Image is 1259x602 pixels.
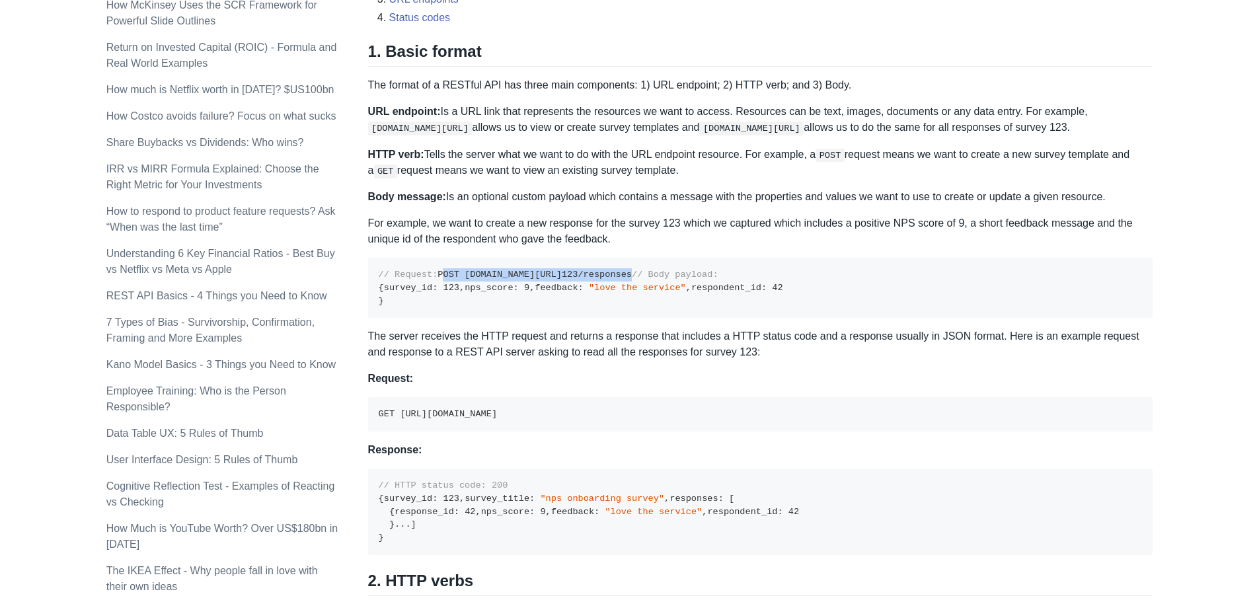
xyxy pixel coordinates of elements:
p: The format of a RESTful API has three main components: 1) URL endpoint; 2) HTTP verb; and 3) Body. [368,77,1153,93]
span: : [777,507,782,517]
code: survey_id survey_title responses response_id nps_score feedback respondent_id ... [379,480,800,543]
a: How Much is YouTube Worth? Over US$180bn in [DATE] [106,523,338,550]
a: Kano Model Basics - 3 Things you Need to Know [106,359,336,370]
span: "love the service" [605,507,702,517]
a: How much is Netflix worth in [DATE]? $US100bn [106,84,334,95]
strong: Request: [368,373,413,384]
span: // HTTP status code: 200 [379,480,508,490]
h2: 1. Basic format [368,42,1153,67]
strong: URL endpoint: [368,106,441,117]
a: Return on Invested Capital (ROIC) - Formula and Real World Examples [106,42,337,69]
strong: Response: [368,444,422,455]
span: } [379,296,384,306]
span: , [546,507,551,517]
code: POST [816,149,845,162]
span: [ [729,494,734,504]
span: 123 [562,270,578,280]
span: : [761,283,767,293]
span: : [432,283,438,293]
span: : [454,507,459,517]
span: 123 [443,283,459,293]
span: 9 [540,507,545,517]
span: 123 [443,494,459,504]
span: { [389,507,395,517]
span: { [379,494,384,504]
code: [DOMAIN_NAME][URL] [699,122,804,135]
span: ] [411,519,416,529]
a: How to respond to product feature requests? Ask “When was the last time” [106,206,336,233]
span: , [529,283,535,293]
a: IRR vs MIRR Formula Explained: Choose the Right Metric for Your Investments [106,163,319,190]
span: : [432,494,438,504]
p: Is an optional custom payload which contains a message with the properties and values we want to ... [368,189,1153,205]
code: POST [DOMAIN_NAME][URL] /responses survey_id nps_score feedback respondent_id [379,270,783,305]
p: The server receives the HTTP request and returns a response that includes a HTTP status code and ... [368,328,1153,360]
a: Cognitive Reflection Test - Examples of Reacting vs Checking [106,480,335,508]
span: : [529,507,535,517]
code: GET [URL][DOMAIN_NAME] [379,409,497,419]
span: { [379,283,384,293]
span: : [529,494,535,504]
a: Share Buybacks vs Dividends: Who wins? [106,137,304,148]
span: } [379,533,384,543]
h2: 2. HTTP verbs [368,571,1153,596]
span: , [686,283,691,293]
span: : [718,494,724,504]
span: , [702,507,707,517]
span: "love the service" [589,283,686,293]
span: 9 [524,283,529,293]
code: [DOMAIN_NAME][URL] [368,122,473,135]
a: Understanding 6 Key Financial Ratios - Best Buy vs Netflix vs Meta vs Apple [106,248,335,275]
span: // Request: [379,270,438,280]
a: 7 Types of Bias - Survivorship, Confirmation, Framing and More Examples [106,317,315,344]
p: Tells the server what we want to do with the URL endpoint resource. For example, a request means ... [368,147,1153,179]
a: Employee Training: Who is the Person Responsible? [106,385,286,412]
span: // Body payload: [632,270,718,280]
strong: HTTP verb: [368,149,424,160]
p: For example, we want to create a new response for the survey 123 which we captured which includes... [368,215,1153,247]
p: Is a URL link that represents the resources we want to access. Resources can be text, images, doc... [368,104,1153,135]
span: : [578,283,584,293]
span: , [476,507,481,517]
strong: Body message: [368,191,446,202]
span: : [514,283,519,293]
span: "nps onboarding survey" [540,494,664,504]
span: 42 [788,507,799,517]
span: , [459,494,465,504]
a: How Costco avoids failure? Focus on what sucks [106,110,336,122]
span: 42 [465,507,475,517]
span: , [664,494,669,504]
a: User Interface Design: 5 Rules of Thumb [106,454,298,465]
span: 42 [772,283,782,293]
span: : [594,507,599,517]
span: , [459,283,465,293]
code: GET [374,165,397,178]
a: REST API Basics - 4 Things you Need to Know [106,290,327,301]
a: The IKEA Effect - Why people fall in love with their own ideas [106,565,318,592]
a: Status codes [389,12,451,23]
a: Data Table UX: 5 Rules of Thumb [106,428,264,439]
span: } [389,519,395,529]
